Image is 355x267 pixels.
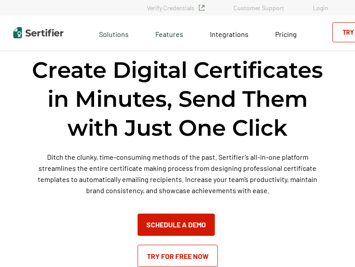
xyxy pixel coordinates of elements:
a: Customer Support [233,4,284,12]
span: Features [155,28,183,39]
a: Try for Free Now [138,245,218,267]
img: Sertifier | Digital Credentialing Platform [13,27,63,38]
span: Solutions [99,28,129,39]
h1: Create Digital Certificates in Minutes, Send Them with Just One Click [22,56,333,142]
a: Login [313,4,328,12]
a: Integrations [210,28,248,39]
span: Integrations [210,30,248,38]
span: Pricing [275,30,297,38]
a: Pricing [275,28,297,39]
a: Verify Credentials [147,4,205,12]
img: Verified [199,5,205,11]
p: Ditch the clunky, time-consuming methods of the past. Sertifier’s all-in-one platform streamlines... [38,151,317,196]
